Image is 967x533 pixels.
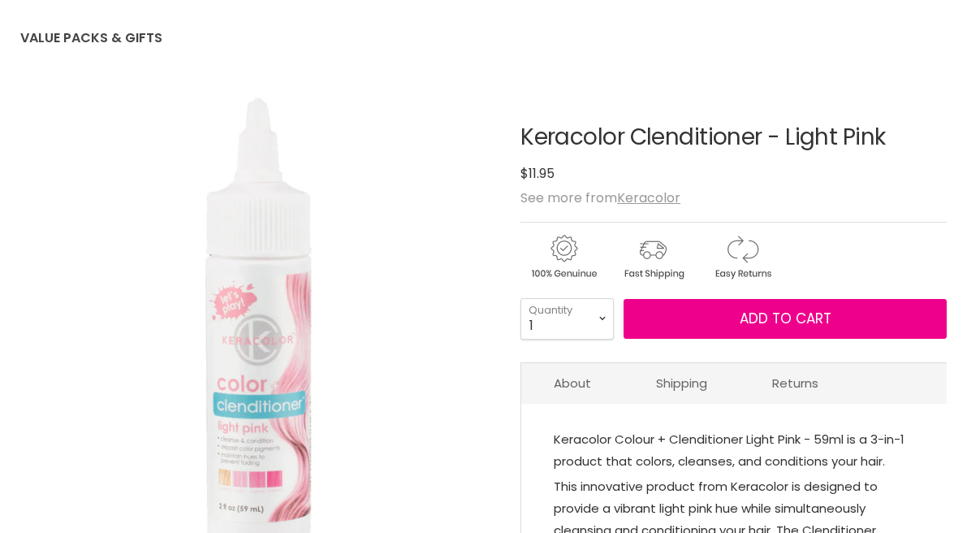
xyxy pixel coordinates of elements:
a: Value Packs & Gifts [8,21,175,55]
h1: Keracolor Clenditioner - Light Pink [520,125,947,150]
span: Add to cart [740,309,831,328]
span: $11.95 [520,164,555,183]
a: Keracolor [617,188,680,207]
a: Returns [740,363,851,403]
select: Quantity [520,298,614,339]
img: shipping.gif [610,232,696,282]
button: Add to cart [624,299,947,340]
p: Keracolor Colour + Clenditioner Light Pink - 59ml is a 3-in-1 product that colors, cleanses, and ... [554,428,914,475]
a: About [521,363,624,403]
a: Shipping [624,363,740,403]
img: returns.gif [699,232,785,282]
img: genuine.gif [520,232,607,282]
span: See more from [520,188,680,207]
